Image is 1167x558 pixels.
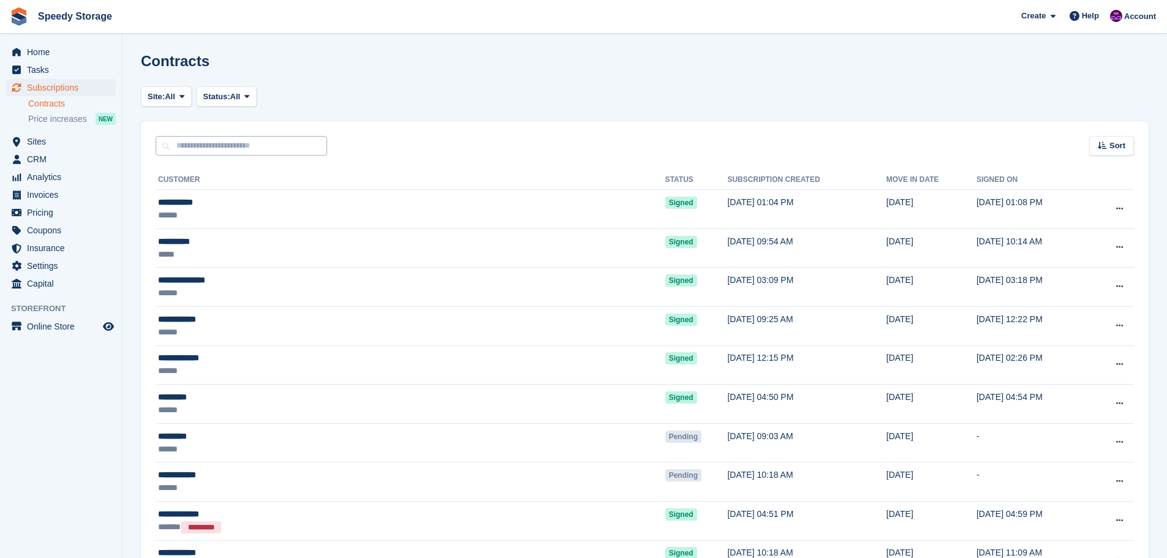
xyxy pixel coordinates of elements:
span: Settings [27,257,100,274]
span: Signed [665,197,697,209]
th: Move in date [886,170,976,190]
span: Pending [665,431,701,443]
a: menu [6,275,116,292]
a: menu [6,222,116,239]
td: [DATE] 01:04 PM [727,190,886,229]
td: - [976,462,1090,502]
span: Pricing [27,204,100,221]
span: Help [1082,10,1099,22]
td: - [976,423,1090,462]
a: menu [6,168,116,186]
span: Subscriptions [27,79,100,96]
span: All [165,91,175,103]
span: Pending [665,469,701,481]
button: Site: All [141,86,192,107]
h1: Contracts [141,53,210,69]
td: [DATE] 10:14 AM [976,228,1090,268]
span: Online Store [27,318,100,335]
img: Dan Jackson [1110,10,1122,22]
span: Price increases [28,113,87,125]
a: Contracts [28,98,116,110]
td: [DATE] 09:03 AM [727,423,886,462]
td: [DATE] 04:59 PM [976,501,1090,540]
td: [DATE] [886,190,976,229]
td: [DATE] 09:54 AM [727,228,886,268]
span: Signed [665,391,697,404]
span: Insurance [27,239,100,257]
td: [DATE] 12:22 PM [976,306,1090,345]
span: Signed [665,508,697,521]
td: [DATE] [886,268,976,307]
span: Signed [665,314,697,326]
td: [DATE] [886,345,976,385]
td: [DATE] 03:09 PM [727,268,886,307]
span: Account [1124,10,1156,23]
td: [DATE] 12:15 PM [727,345,886,385]
td: [DATE] [886,306,976,345]
span: Home [27,43,100,61]
img: stora-icon-8386f47178a22dfd0bd8f6a31ec36ba5ce8667c1dd55bd0f319d3a0aa187defe.svg [10,7,28,26]
td: [DATE] 02:26 PM [976,345,1090,385]
td: [DATE] 09:25 AM [727,306,886,345]
a: menu [6,186,116,203]
a: menu [6,257,116,274]
a: menu [6,204,116,221]
a: menu [6,151,116,168]
a: Price increases NEW [28,112,116,126]
span: All [230,91,241,103]
td: [DATE] [886,423,976,462]
span: Signed [665,274,697,287]
span: Site: [148,91,165,103]
td: [DATE] 04:51 PM [727,501,886,540]
a: menu [6,239,116,257]
div: NEW [96,113,116,125]
td: [DATE] 04:50 PM [727,385,886,424]
td: [DATE] 03:18 PM [976,268,1090,307]
a: menu [6,79,116,96]
th: Subscription created [727,170,886,190]
span: Analytics [27,168,100,186]
td: [DATE] 04:54 PM [976,385,1090,424]
span: Status: [203,91,230,103]
span: Sites [27,133,100,150]
a: menu [6,61,116,78]
th: Status [665,170,728,190]
a: Preview store [101,319,116,334]
span: Invoices [27,186,100,203]
a: menu [6,318,116,335]
a: menu [6,43,116,61]
span: Create [1021,10,1046,22]
span: Capital [27,275,100,292]
td: [DATE] 10:18 AM [727,462,886,502]
td: [DATE] 01:08 PM [976,190,1090,229]
span: Coupons [27,222,100,239]
span: Sort [1109,140,1125,152]
span: Signed [665,352,697,364]
a: Speedy Storage [33,6,117,26]
span: Tasks [27,61,100,78]
td: [DATE] [886,385,976,424]
td: [DATE] [886,462,976,502]
span: CRM [27,151,100,168]
td: [DATE] [886,501,976,540]
a: menu [6,133,116,150]
th: Signed on [976,170,1090,190]
span: Signed [665,236,697,248]
td: [DATE] [886,228,976,268]
button: Status: All [197,86,257,107]
th: Customer [156,170,665,190]
span: Storefront [11,303,122,315]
